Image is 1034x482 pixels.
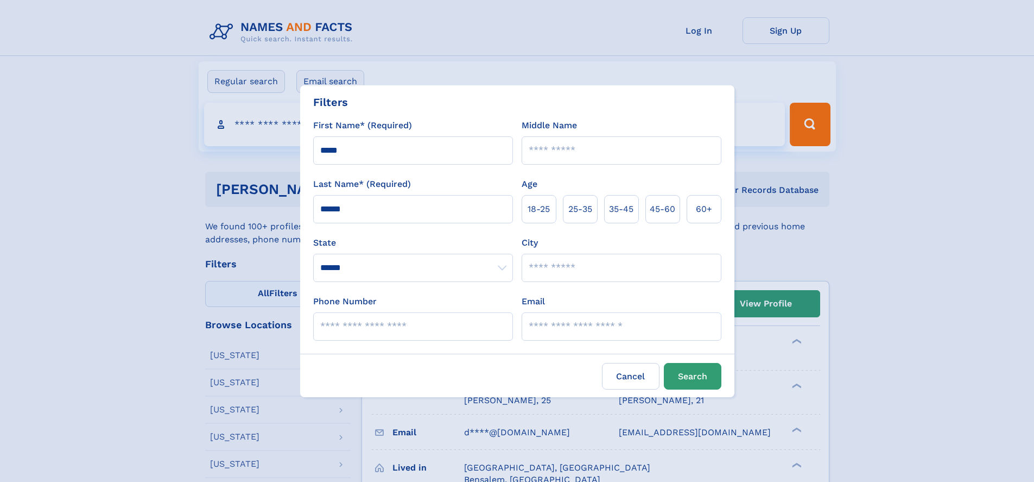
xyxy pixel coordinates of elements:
[313,94,348,110] div: Filters
[650,203,675,216] span: 45‑60
[522,119,577,132] label: Middle Name
[602,363,659,390] label: Cancel
[664,363,721,390] button: Search
[313,178,411,191] label: Last Name* (Required)
[528,203,550,216] span: 18‑25
[568,203,592,216] span: 25‑35
[696,203,712,216] span: 60+
[313,119,412,132] label: First Name* (Required)
[522,236,538,249] label: City
[522,178,537,191] label: Age
[313,295,377,308] label: Phone Number
[522,295,545,308] label: Email
[313,236,513,249] label: State
[609,203,633,216] span: 35‑45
